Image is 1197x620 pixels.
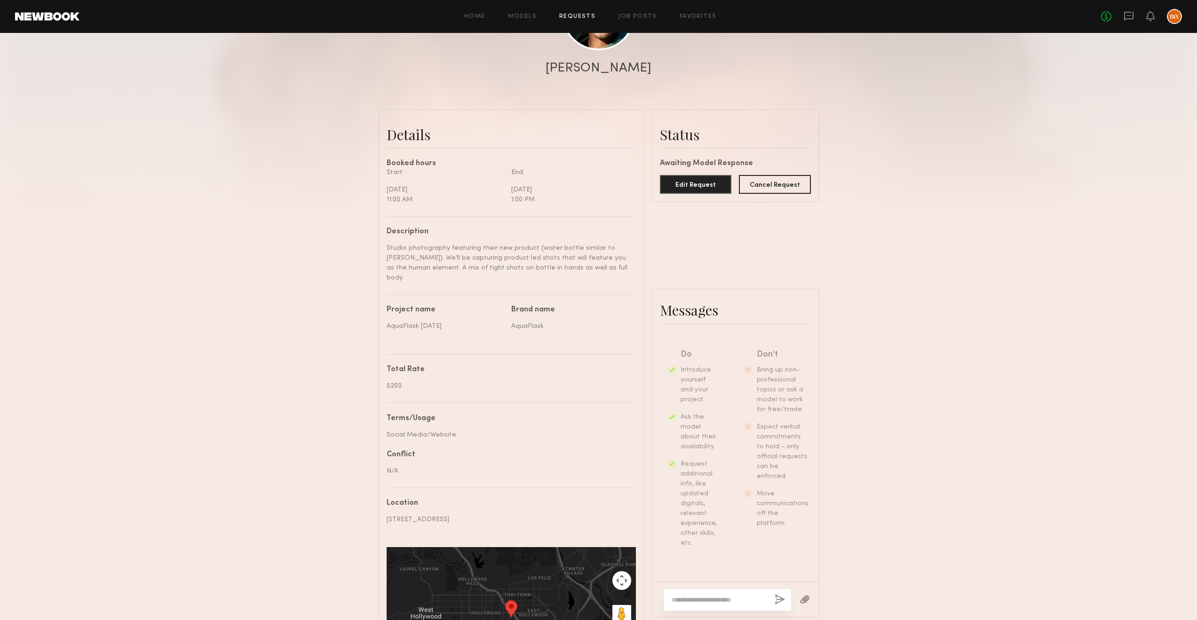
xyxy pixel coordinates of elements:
[618,14,657,20] a: Job Posts
[546,62,651,75] div: [PERSON_NAME]
[511,306,629,314] div: Brand name
[464,14,485,20] a: Home
[508,14,537,20] a: Models
[681,461,717,546] span: Request additional info, like updated digitals, relevant experience, other skills, etc.
[387,195,504,205] div: 11:00 AM
[660,301,811,319] div: Messages
[681,414,716,450] span: Ask the model about their availability.
[387,167,504,177] div: Start:
[511,167,629,177] div: End:
[387,160,636,167] div: Booked hours
[511,195,629,205] div: 1:00 PM
[387,381,629,391] div: $250
[681,367,711,403] span: Introduce yourself and your project.
[387,500,629,507] div: Location
[757,424,808,479] span: Expect verbal commitments to hold - only official requests can be enforced.
[681,348,717,361] div: Do
[387,243,629,283] div: Studio photography featuring their new product (water bottle similar to [PERSON_NAME]). We’ll be ...
[387,228,629,236] div: Description
[757,491,809,526] span: Move communications off the platform.
[387,451,629,459] div: Conflict
[757,367,803,413] span: Bring up non-professional topics or ask a model to work for free/trade.
[612,571,631,590] button: Map camera controls
[757,348,809,361] div: Don’t
[387,306,504,314] div: Project name
[660,125,811,144] div: Status
[559,14,595,20] a: Requests
[511,185,629,195] div: [DATE]
[387,321,504,331] div: AquaFlask [DATE]
[387,185,504,195] div: [DATE]
[387,125,636,144] div: Details
[660,175,732,194] button: Edit Request
[739,175,811,194] button: Cancel Request
[387,515,629,525] div: [STREET_ADDRESS]
[511,321,629,331] div: AquaFlask
[387,466,629,476] div: N/A
[387,430,629,440] div: Social Media/Website
[680,14,717,20] a: Favorites
[387,366,629,374] div: Total Rate
[660,160,811,167] div: Awaiting Model Response
[387,415,629,422] div: Terms/Usage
